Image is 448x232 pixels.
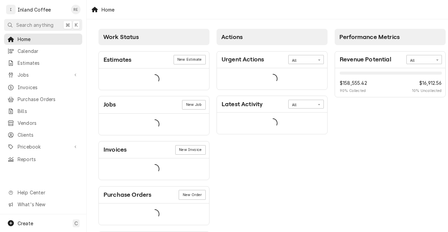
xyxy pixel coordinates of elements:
div: Card: Jobs [98,96,209,135]
div: Card Data [99,114,209,135]
div: All [292,102,312,108]
div: Card Data [335,68,445,97]
div: Card: Purchase Orders [98,186,209,225]
span: 90 % Collected [340,88,367,94]
a: Invoices [4,82,82,93]
a: Go to Jobs [4,69,82,80]
div: Card: Urgent Actions [217,51,328,90]
div: Card Link Button [175,145,206,155]
a: Go to Help Center [4,187,82,198]
div: Card Header [217,96,327,113]
div: Card Title [222,55,264,64]
span: Loading... [150,72,159,86]
div: Card: Revenue Potential [335,51,446,98]
a: Bills [4,105,82,117]
div: Ruth Easley's Avatar [71,5,81,14]
span: Clients [18,131,79,138]
div: Inland Coffee [18,6,51,13]
div: Card Column Header [335,29,446,45]
div: Card: Invoices [98,141,209,180]
span: Loading... [268,72,277,86]
div: Card Data [99,69,209,90]
span: $16,912.56 [412,79,442,86]
span: Calendar [18,47,79,55]
a: Vendors [4,117,82,129]
div: Revenue Potential Details [340,72,442,94]
div: Card Link Button [182,100,205,110]
a: New Job [182,100,205,110]
div: Card Link Button [174,55,206,64]
span: $158,555.42 [340,79,367,86]
span: Home [18,36,79,43]
span: Vendors [18,119,79,127]
span: Performance Metrics [339,34,400,40]
div: Card Header [99,96,209,113]
div: Card Data [99,204,209,225]
div: Card Data Filter Control [288,100,324,109]
span: Help Center [18,189,78,196]
span: Create [18,220,33,226]
span: Loading... [150,117,159,131]
div: Card Header [217,52,327,68]
div: Card: Estimates [98,51,209,90]
div: Card Header [335,52,445,68]
a: Go to What's New [4,199,82,210]
div: Card: Latest Activity [217,96,328,134]
div: Card Data Filter Control [288,55,324,64]
a: Calendar [4,45,82,57]
div: Revenue Potential [335,68,445,97]
a: Estimates [4,57,82,69]
span: ⌘ [65,21,70,28]
span: Loading... [150,207,159,221]
div: Card Title [340,55,391,64]
div: Card Column Header [98,29,209,45]
div: I [6,5,16,14]
a: Go to Pricebook [4,141,82,152]
button: Search anything⌘K [4,19,82,31]
div: Revenue Potential Collected [340,79,367,94]
div: Card Data Filter Control [406,55,442,64]
div: Card Header [99,187,209,204]
span: C [74,220,78,227]
div: Card Title [104,190,151,199]
div: Card Column Content [335,45,446,116]
a: Home [4,34,82,45]
div: RE [71,5,81,14]
div: Card Title [104,145,127,154]
div: Card Title [104,55,131,64]
span: Purchase Orders [18,96,79,103]
span: 10 % Uncollected [412,88,442,94]
div: All [292,58,312,63]
div: Card Header [99,52,209,69]
span: Invoices [18,84,79,91]
a: New Order [179,190,205,199]
div: Revenue Potential Collected [412,79,442,94]
div: Card Header [99,141,209,158]
a: Purchase Orders [4,94,82,105]
div: Card Data [217,113,327,134]
div: All [410,58,430,63]
span: Estimates [18,59,79,66]
span: Bills [18,108,79,115]
span: K [75,21,78,28]
div: Card Data [99,158,209,180]
span: Work Status [103,34,139,40]
span: Actions [221,34,243,40]
span: Jobs [18,71,69,78]
a: New Estimate [174,55,206,64]
a: Reports [4,154,82,165]
span: What's New [18,201,78,208]
div: Card Title [104,100,116,109]
div: Card Link Button [179,190,205,199]
span: Pricebook [18,143,69,150]
div: Card Column Header [217,29,328,45]
div: Card Title [222,100,263,109]
span: Search anything [16,21,53,28]
span: Reports [18,156,79,163]
a: New Invoice [175,145,206,155]
a: Clients [4,129,82,140]
div: Card Data [217,68,327,90]
span: Loading... [150,162,159,176]
span: Loading... [268,116,277,131]
div: Card Column Content [217,45,328,134]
